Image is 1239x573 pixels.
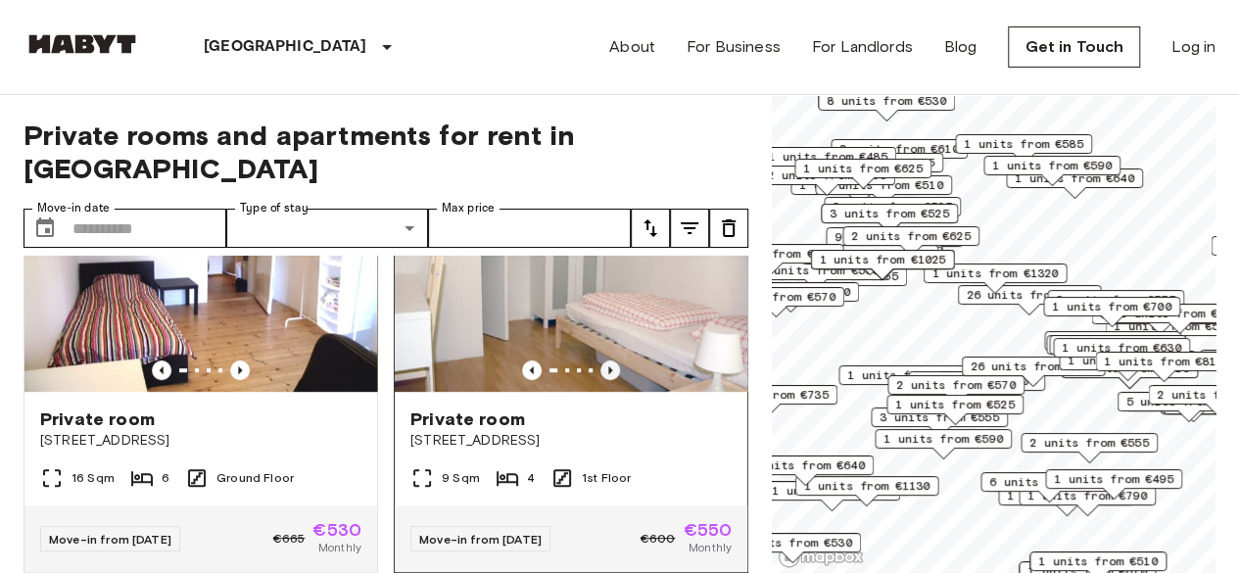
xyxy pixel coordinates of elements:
[875,429,1012,459] div: Map marker
[152,360,171,380] button: Previous image
[707,287,844,317] div: Map marker
[527,469,535,487] span: 4
[880,408,999,426] span: 3 units from €555
[40,431,361,451] span: [STREET_ADDRESS]
[240,200,309,216] label: Type of stay
[1171,35,1215,59] a: Log in
[830,205,949,222] span: 3 units from €525
[772,482,891,500] span: 1 units from €570
[442,469,480,487] span: 9 Sqm
[883,430,1003,448] span: 1 units from €590
[1062,339,1181,357] span: 1 units from €630
[812,35,913,59] a: For Landlords
[1049,335,1186,365] div: Map marker
[1053,338,1190,368] div: Map marker
[992,157,1112,174] span: 1 units from €590
[815,154,934,171] span: 3 units from €555
[887,375,1025,406] div: Map marker
[932,264,1059,282] span: 1 units from €1320
[410,407,525,431] span: Private room
[318,539,361,556] span: Monthly
[896,376,1016,394] span: 2 units from €570
[839,140,959,158] span: 2 units from €610
[442,200,495,216] label: Max price
[917,372,1036,390] span: 4 units from €605
[25,209,65,248] button: Choose date
[40,407,155,431] span: Private room
[983,156,1120,186] div: Map marker
[886,395,1024,425] div: Map marker
[1047,290,1184,320] div: Map marker
[395,157,747,392] img: Marketing picture of unit DE-01-093-04M
[895,396,1015,413] span: 1 units from €525
[821,204,958,234] div: Map marker
[971,358,1097,375] span: 26 units from €575
[683,521,732,539] span: €550
[731,283,850,301] span: 3 units from €690
[724,533,861,563] div: Map marker
[827,92,946,110] span: 8 units from €530
[162,469,169,487] span: 6
[1038,552,1158,570] span: 1 units from €510
[1104,353,1223,370] span: 1 units from €815
[1015,169,1134,187] span: 1 units from €640
[804,477,930,495] span: 1 units from €1130
[709,245,835,263] span: 29 units from €570
[1056,291,1175,309] span: 2 units from €555
[522,360,542,380] button: Previous image
[700,244,844,274] div: Map marker
[1045,469,1182,500] div: Map marker
[989,473,1109,491] span: 6 units from €590
[410,431,732,451] span: [STREET_ADDRESS]
[745,456,865,474] span: 1 units from €640
[924,263,1068,294] div: Map marker
[955,134,1092,165] div: Map marker
[24,34,141,54] img: Habyt
[831,139,968,169] div: Map marker
[768,148,887,166] span: 1 units from €485
[419,532,542,547] span: Move-in from [DATE]
[824,197,961,227] div: Map marker
[312,521,361,539] span: €530
[709,209,748,248] button: tune
[733,534,852,551] span: 3 units from €530
[230,360,250,380] button: Previous image
[737,455,874,486] div: Map marker
[818,91,955,121] div: Map marker
[1043,297,1180,327] div: Map marker
[204,35,367,59] p: [GEOGRAPHIC_DATA]
[49,532,171,547] span: Move-in from [DATE]
[216,469,294,487] span: Ground Floor
[871,407,1008,438] div: Map marker
[833,198,952,215] span: 3 units from €525
[1052,298,1171,315] span: 1 units from €700
[847,366,967,384] span: 1 units from €725
[687,35,781,59] a: For Business
[1029,434,1149,452] span: 2 units from €555
[24,156,378,573] a: Marketing picture of unit DE-01-029-04MPrevious imagePrevious imagePrivate room[STREET_ADDRESS]16...
[944,35,977,59] a: Blog
[71,469,115,487] span: 16 Sqm
[24,119,748,185] span: Private rooms and apartments for rent in [GEOGRAPHIC_DATA]
[908,371,1045,402] div: Map marker
[1044,331,1181,361] div: Map marker
[958,285,1102,315] div: Map marker
[24,157,377,392] img: Marketing picture of unit DE-01-029-04M
[609,35,655,59] a: About
[980,472,1118,502] div: Map marker
[37,200,110,216] label: Move-in date
[803,160,923,177] span: 1 units from €625
[964,135,1083,153] span: 1 units from €585
[1008,26,1140,68] a: Get in Touch
[834,228,954,246] span: 9 units from €585
[1054,470,1173,488] span: 1 units from €495
[1058,336,1177,354] span: 1 units from €640
[273,530,306,548] span: €665
[838,365,976,396] div: Map marker
[1053,332,1172,350] span: 2 units from €645
[1046,335,1183,365] div: Map marker
[582,469,631,487] span: 1st Floor
[600,360,620,380] button: Previous image
[795,476,939,506] div: Map marker
[759,147,896,177] div: Map marker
